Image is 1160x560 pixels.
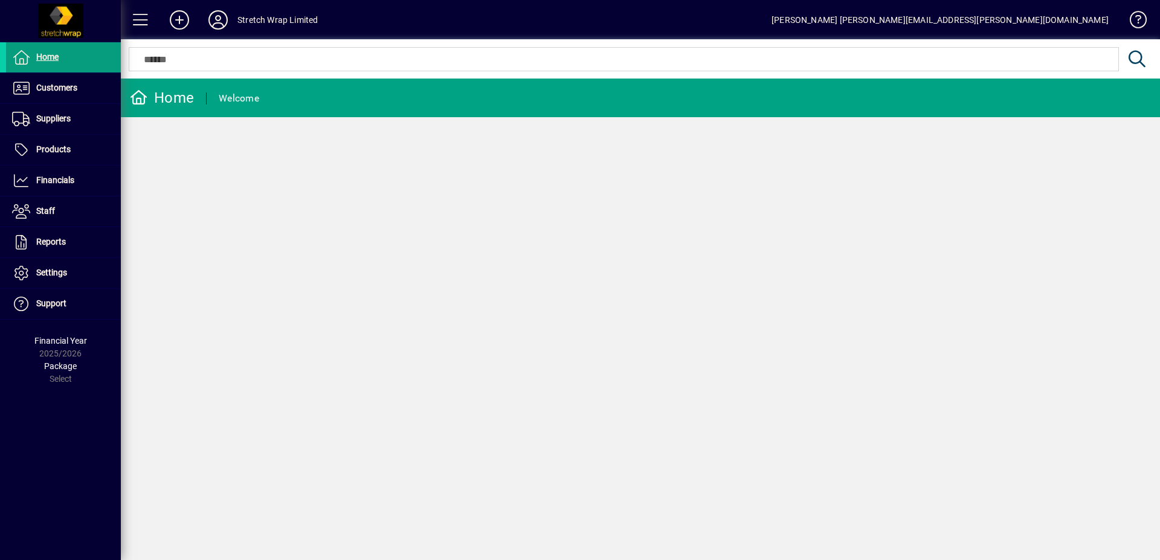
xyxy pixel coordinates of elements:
[36,175,74,185] span: Financials
[130,88,194,108] div: Home
[36,52,59,62] span: Home
[1121,2,1145,42] a: Knowledge Base
[6,73,121,103] a: Customers
[36,268,67,277] span: Settings
[34,336,87,346] span: Financial Year
[6,196,121,227] a: Staff
[6,166,121,196] a: Financials
[36,237,66,246] span: Reports
[36,83,77,92] span: Customers
[36,114,71,123] span: Suppliers
[36,144,71,154] span: Products
[219,89,259,108] div: Welcome
[199,9,237,31] button: Profile
[237,10,318,30] div: Stretch Wrap Limited
[6,135,121,165] a: Products
[36,298,66,308] span: Support
[44,361,77,371] span: Package
[160,9,199,31] button: Add
[36,206,55,216] span: Staff
[6,258,121,288] a: Settings
[6,227,121,257] a: Reports
[6,104,121,134] a: Suppliers
[772,10,1109,30] div: [PERSON_NAME] [PERSON_NAME][EMAIL_ADDRESS][PERSON_NAME][DOMAIN_NAME]
[6,289,121,319] a: Support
